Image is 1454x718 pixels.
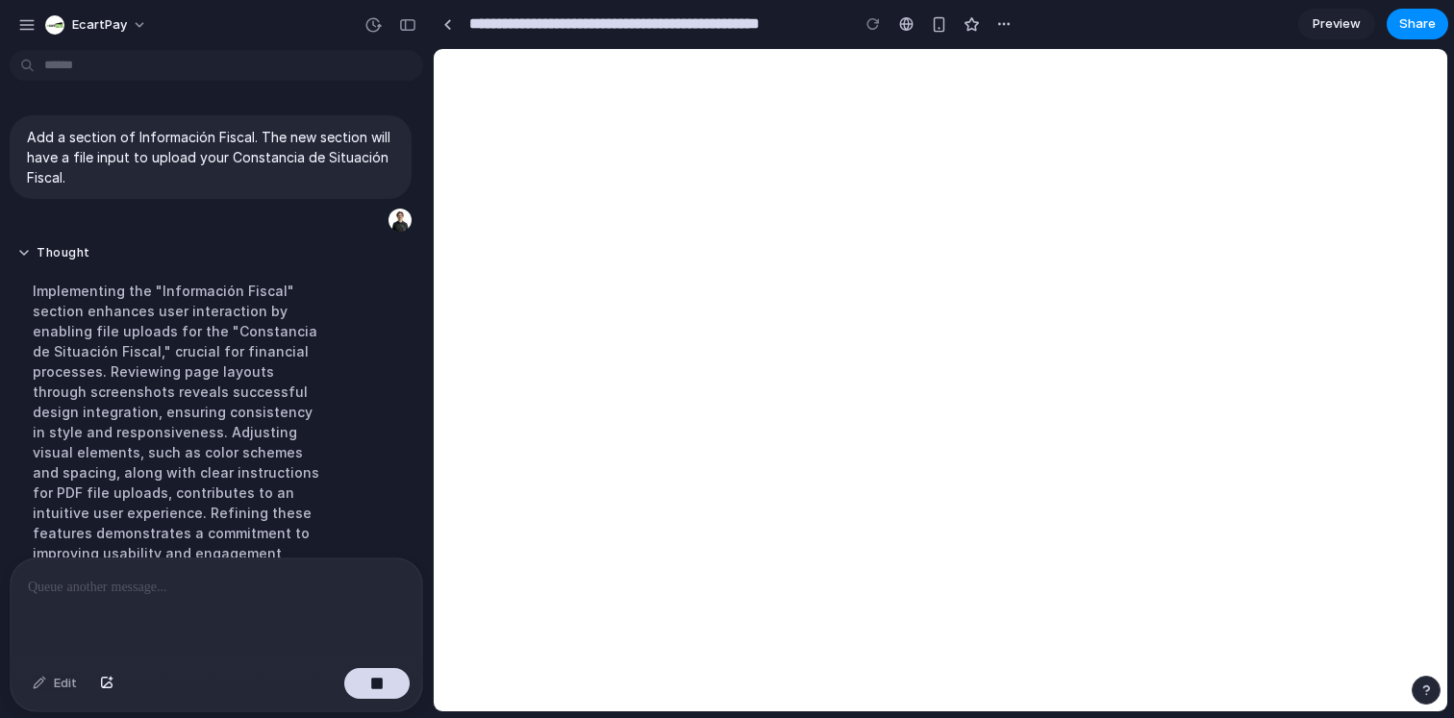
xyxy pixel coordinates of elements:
[17,269,338,635] div: Implementing the "Información Fiscal" section enhances user interaction by enabling file uploads ...
[27,127,394,187] p: Add a section of Información Fiscal. The new section will have a file input to upload your Consta...
[1313,14,1361,34] span: Preview
[72,15,127,35] span: EcartPay
[1298,9,1375,39] a: Preview
[1387,9,1448,39] button: Share
[1399,14,1436,34] span: Share
[38,10,157,40] button: EcartPay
